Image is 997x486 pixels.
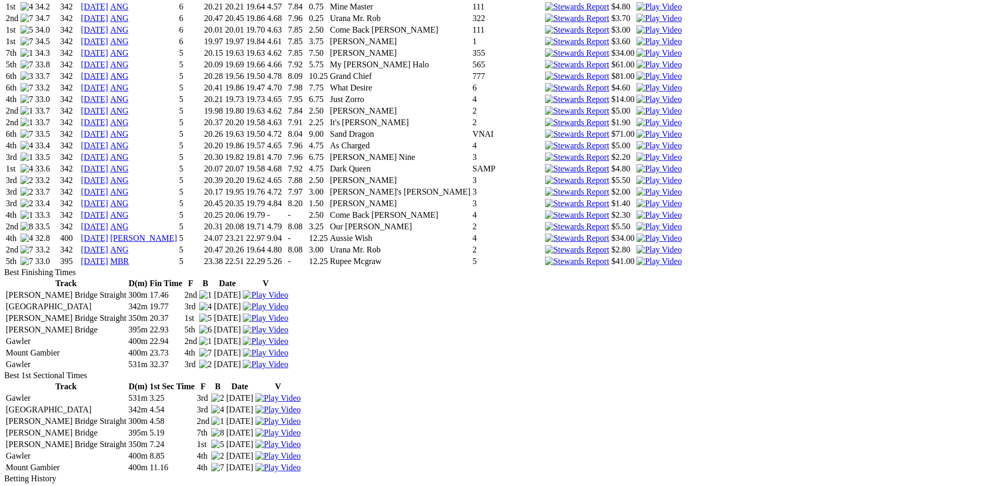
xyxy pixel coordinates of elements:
a: MBR [110,257,129,266]
td: 7.96 [287,13,307,24]
img: Play Video [636,129,682,139]
td: $4.80 [611,2,635,12]
td: 342 [60,83,80,93]
img: Stewards Report [545,187,609,197]
img: 7 [211,463,224,472]
td: $14.00 [611,94,635,105]
a: [DATE] [81,176,108,185]
td: $3.00 [611,25,635,35]
td: 1st [5,25,19,35]
img: 7 [20,95,33,104]
img: 6 [199,325,212,335]
td: 4 [472,94,543,105]
a: View replay [636,106,682,115]
img: Stewards Report [545,95,609,104]
a: ANG [110,37,129,46]
td: 19.70 [245,25,265,35]
a: [DATE] [81,83,108,92]
img: Play Video [255,417,301,426]
td: 7.75 [309,83,328,93]
a: View replay [243,337,288,346]
img: Play Video [636,72,682,81]
img: Play Video [636,222,682,231]
td: 6th [5,71,19,82]
img: 1 [199,337,212,346]
img: Stewards Report [545,129,609,139]
td: 19.84 [245,36,265,47]
td: [PERSON_NAME] [330,36,471,47]
img: Play Video [636,234,682,243]
img: Play Video [636,257,682,266]
img: Play Video [255,393,301,403]
a: [DATE] [81,187,108,196]
td: 7.85 [287,36,307,47]
td: 19.86 [245,13,265,24]
a: ANG [110,106,129,115]
img: Play Video [636,153,682,162]
img: 1 [20,106,33,116]
td: 0.25 [309,13,328,24]
img: Stewards Report [545,234,609,243]
img: Stewards Report [545,2,609,12]
img: Stewards Report [545,14,609,23]
a: [DATE] [81,37,108,46]
img: Play Video [255,463,301,472]
a: View replay [636,95,682,104]
td: 20.21 [203,2,223,12]
td: Mine Master [330,2,471,12]
img: Play Video [636,14,682,23]
img: Play Video [636,141,682,150]
a: View replay [255,417,301,426]
img: Play Video [636,176,682,185]
img: Stewards Report [545,222,609,231]
img: Play Video [636,199,682,208]
td: 342 [60,48,80,58]
a: View replay [636,2,682,11]
td: 4.61 [266,36,286,47]
td: $3.60 [611,36,635,47]
a: View replay [636,234,682,242]
a: View replay [636,37,682,46]
a: View replay [255,440,301,449]
img: 4 [20,141,33,150]
td: 2nd [5,13,19,24]
td: 5 [179,71,203,82]
a: View replay [243,313,288,322]
td: $81.00 [611,71,635,82]
td: 33.7 [35,71,59,82]
a: [DATE] [81,14,108,23]
td: 34.0 [35,25,59,35]
a: [PERSON_NAME] [110,234,177,242]
td: 19.63 [224,48,244,58]
td: 19.64 [245,2,265,12]
a: [DATE] [81,199,108,208]
a: View replay [636,48,682,57]
a: View replay [255,393,301,402]
td: 20.01 [224,25,244,35]
a: ANG [110,164,129,173]
a: View replay [636,176,682,185]
img: Play Video [255,428,301,438]
img: Stewards Report [545,72,609,81]
td: 1st [5,36,19,47]
img: Stewards Report [545,257,609,266]
img: 2 [20,187,33,197]
img: Stewards Report [545,164,609,174]
img: 7 [20,257,33,266]
td: 10.25 [309,71,328,82]
img: 4 [211,405,224,414]
img: Play Video [243,360,288,369]
a: ANG [110,2,129,11]
td: 5th [5,59,19,70]
td: 20.09 [203,59,223,70]
img: 7 [20,129,33,139]
td: 4.62 [266,48,286,58]
td: 342 [60,59,80,70]
td: 2.50 [309,25,328,35]
td: 7.92 [287,59,307,70]
a: View replay [255,451,301,460]
td: 7.95 [287,94,307,105]
td: 1st [5,2,19,12]
img: 7 [20,37,33,46]
img: Play Video [636,37,682,46]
